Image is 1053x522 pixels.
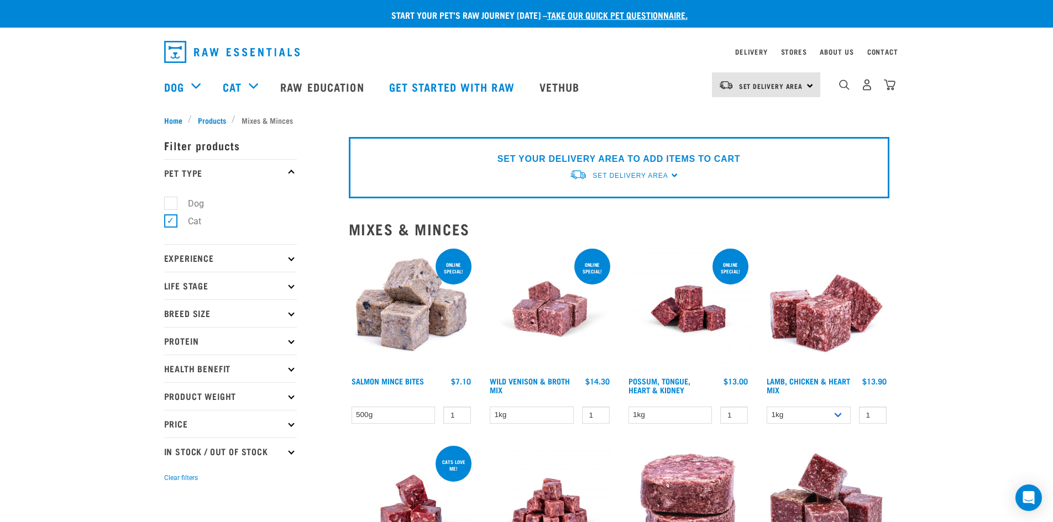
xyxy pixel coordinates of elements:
p: Product Weight [164,382,297,410]
a: Salmon Mince Bites [352,379,424,383]
div: $13.90 [862,377,887,386]
img: van-moving.png [569,169,587,181]
a: Home [164,114,188,126]
div: Cats love me! [436,454,472,477]
input: 1 [859,407,887,424]
span: Products [198,114,226,126]
nav: dropdown navigation [155,36,898,67]
input: 1 [582,407,610,424]
a: Cat [223,78,242,95]
label: Dog [170,197,208,210]
a: take our quick pet questionnaire. [547,12,688,17]
a: Get started with Raw [378,65,528,109]
input: 1 [720,407,748,424]
img: home-icon-1@2x.png [839,80,850,90]
h2: Mixes & Minces [349,220,889,238]
img: user.png [861,79,873,91]
a: Dog [164,78,184,95]
img: van-moving.png [719,80,734,90]
p: In Stock / Out Of Stock [164,437,297,465]
label: Cat [170,214,206,228]
nav: breadcrumbs [164,114,889,126]
input: 1 [443,407,471,424]
span: Set Delivery Area [593,172,668,180]
p: SET YOUR DELIVERY AREA TO ADD ITEMS TO CART [497,152,740,166]
p: Health Benefit [164,355,297,382]
p: Breed Size [164,299,297,327]
img: 1141 Salmon Mince 01 [349,246,474,372]
div: ONLINE SPECIAL! [713,256,748,280]
span: Set Delivery Area [739,84,803,88]
div: ONLINE SPECIAL! [436,256,472,280]
img: Possum Tongue Heart Kidney 1682 [626,246,751,372]
button: Clear filters [164,473,198,483]
a: Products [192,114,232,126]
a: About Us [820,50,853,54]
a: Lamb, Chicken & Heart Mix [767,379,850,392]
p: Protein [164,327,297,355]
div: ONLINE SPECIAL! [574,256,610,280]
span: Home [164,114,182,126]
a: Delivery [735,50,767,54]
p: Pet Type [164,159,297,187]
p: Price [164,410,297,437]
a: Raw Education [269,65,378,109]
p: Life Stage [164,272,297,299]
div: $14.30 [585,377,610,386]
img: Raw Essentials Logo [164,41,300,63]
a: Vethub [528,65,594,109]
a: Stores [781,50,807,54]
a: Possum, Tongue, Heart & Kidney [628,379,690,392]
a: Wild Venison & Broth Mix [490,379,570,392]
img: 1124 Lamb Chicken Heart Mix 01 [764,246,889,372]
div: $13.00 [724,377,748,386]
img: Vension and heart [487,246,612,372]
p: Filter products [164,131,297,159]
div: $7.10 [451,377,471,386]
a: Contact [867,50,898,54]
img: home-icon@2x.png [884,79,895,91]
p: Experience [164,244,297,272]
div: Open Intercom Messenger [1015,484,1042,511]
